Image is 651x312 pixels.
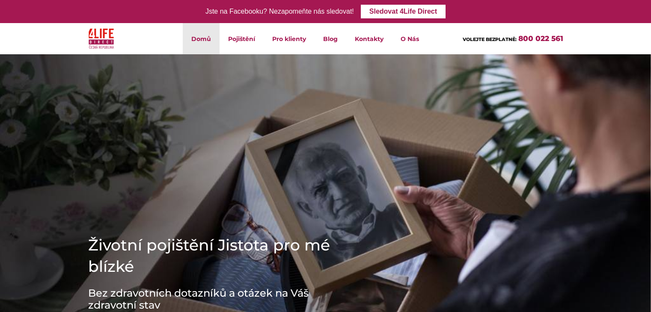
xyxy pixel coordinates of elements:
div: Jste na Facebooku? Nezapomeňte nás sledovat! [205,6,354,18]
a: Sledovat 4Life Direct [361,5,446,18]
a: 800 022 561 [518,34,563,43]
a: Blog [315,23,346,54]
a: Domů [183,23,220,54]
img: 4Life Direct Česká republika logo [89,26,114,51]
a: Kontakty [346,23,392,54]
span: VOLEJTE BEZPLATNĚ: [463,36,517,42]
h3: Bez zdravotních dotazníků a otázek na Váš zdravotní stav [88,287,345,311]
h1: Životní pojištění Jistota pro mé blízké [88,234,345,277]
